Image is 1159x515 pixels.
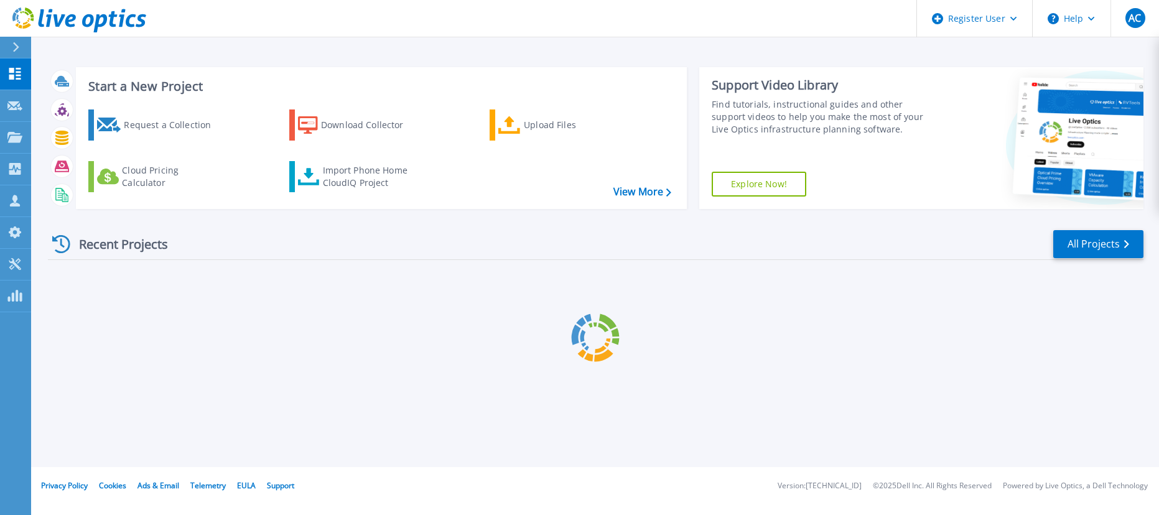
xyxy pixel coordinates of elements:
h3: Start a New Project [88,80,671,93]
a: Privacy Policy [41,480,88,491]
div: Support Video Library [712,77,938,93]
div: Download Collector [321,113,421,137]
a: Cloud Pricing Calculator [88,161,227,192]
div: Import Phone Home CloudIQ Project [323,164,420,189]
a: Download Collector [289,109,428,141]
a: Request a Collection [88,109,227,141]
li: Powered by Live Optics, a Dell Technology [1003,482,1148,490]
li: Version: [TECHNICAL_ID] [778,482,862,490]
a: Explore Now! [712,172,806,197]
a: Upload Files [490,109,628,141]
div: Request a Collection [124,113,223,137]
a: Cookies [99,480,126,491]
div: Find tutorials, instructional guides and other support videos to help you make the most of your L... [712,98,938,136]
a: Telemetry [190,480,226,491]
div: Upload Files [524,113,623,137]
a: View More [613,186,671,198]
a: Support [267,480,294,491]
li: © 2025 Dell Inc. All Rights Reserved [873,482,992,490]
div: Recent Projects [48,229,185,259]
a: All Projects [1053,230,1143,258]
div: Cloud Pricing Calculator [122,164,221,189]
span: AC [1129,13,1141,23]
a: EULA [237,480,256,491]
a: Ads & Email [137,480,179,491]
